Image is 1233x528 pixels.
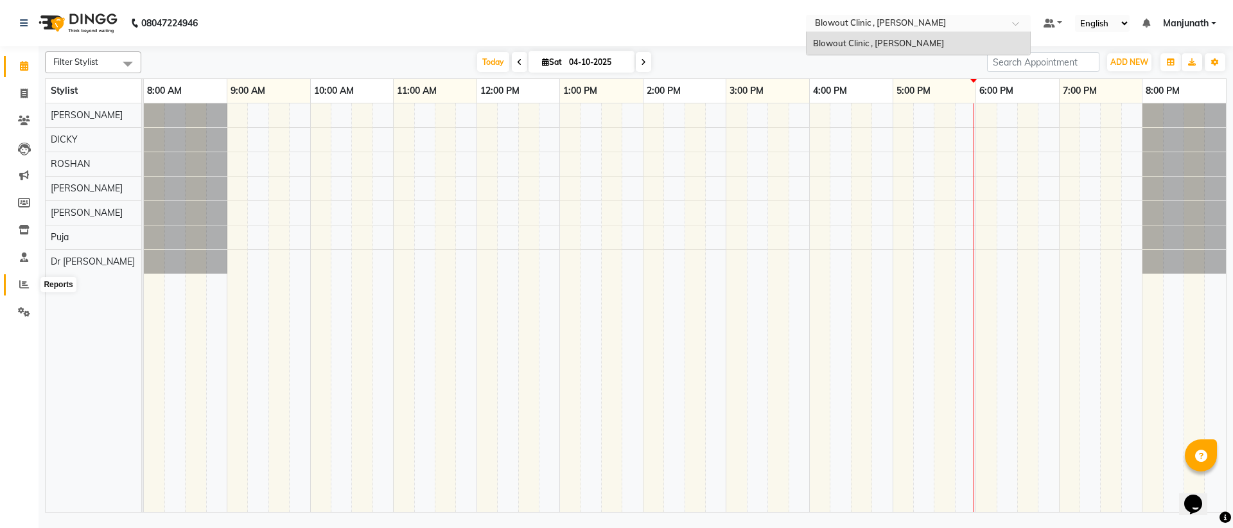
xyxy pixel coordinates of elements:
[51,109,123,121] span: [PERSON_NAME]
[1110,57,1148,67] span: ADD NEW
[1060,82,1100,100] a: 7:00 PM
[1163,17,1209,30] span: Manjunath
[51,85,78,96] span: Stylist
[810,82,850,100] a: 4:00 PM
[539,57,565,67] span: Sat
[477,52,509,72] span: Today
[227,82,268,100] a: 9:00 AM
[726,82,767,100] a: 3:00 PM
[53,57,98,67] span: Filter Stylist
[51,207,123,218] span: [PERSON_NAME]
[51,256,135,267] span: Dr [PERSON_NAME]
[311,82,357,100] a: 10:00 AM
[141,5,198,41] b: 08047224946
[643,82,684,100] a: 2:00 PM
[806,31,1031,56] ng-dropdown-panel: Options list
[40,277,76,292] div: Reports
[51,182,123,194] span: [PERSON_NAME]
[565,53,629,72] input: 2025-10-04
[144,82,185,100] a: 8:00 AM
[394,82,440,100] a: 11:00 AM
[1179,477,1220,515] iframe: chat widget
[1107,53,1151,71] button: ADD NEW
[51,158,90,170] span: ROSHAN
[1142,82,1183,100] a: 8:00 PM
[987,52,1099,72] input: Search Appointment
[33,5,121,41] img: logo
[51,134,78,145] span: DICKY
[477,82,523,100] a: 12:00 PM
[976,82,1017,100] a: 6:00 PM
[51,231,69,243] span: Puja
[560,82,600,100] a: 1:00 PM
[893,82,934,100] a: 5:00 PM
[813,38,944,48] span: Blowout Clinic , [PERSON_NAME]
